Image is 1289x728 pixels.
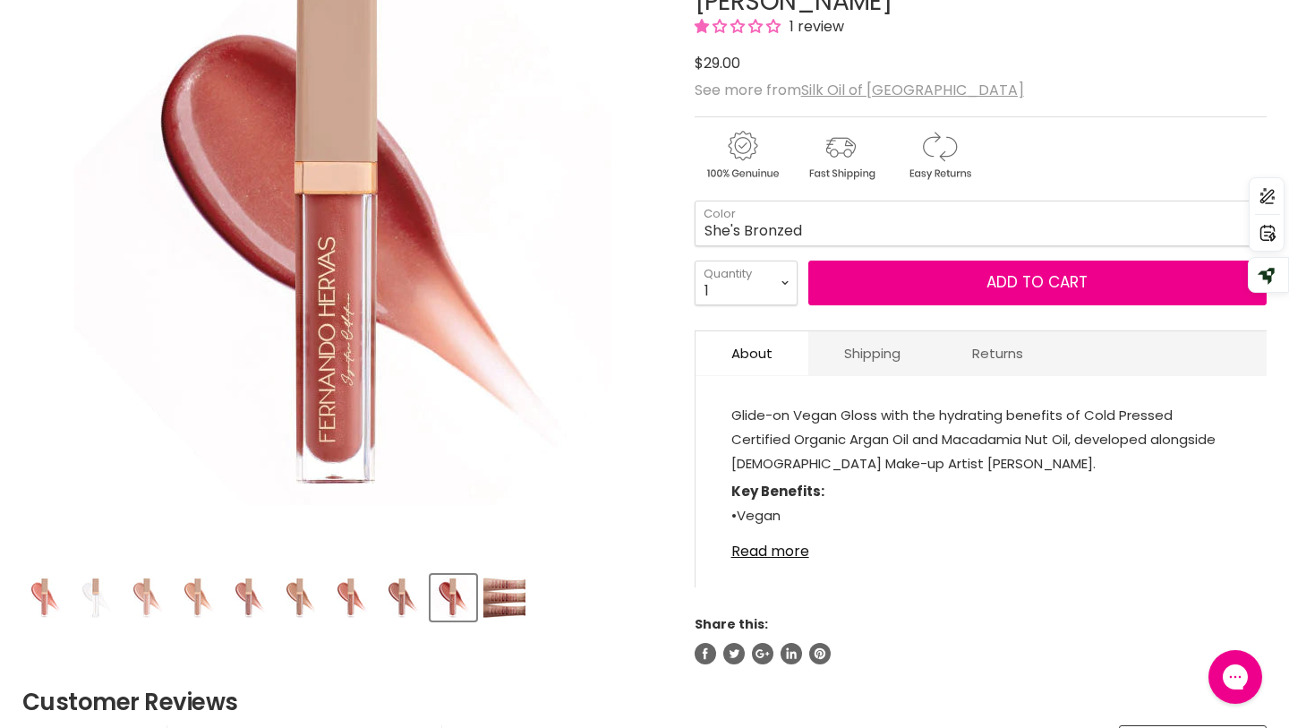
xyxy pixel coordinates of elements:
[1199,644,1271,710] iframe: Gorgias live chat messenger
[695,16,784,37] span: 1.00 stars
[483,577,525,619] img: Silk Oil of Morocco Lip Shine Argan Glosses by Fernando Hervas
[126,577,168,619] img: Silk Oil of Morocco Lip Shine Argan Glosses by Fernando Hervas
[731,533,1231,560] a: Read more
[731,403,1231,479] p: Glide-on Vegan Gloss with the hydrating benefits of Cold Pressed Certified Organic Argan Oil and ...
[24,577,66,619] img: Silk Oil of Morocco Lip Shine Argan Glosses by Fernando Hervas
[226,575,272,621] button: Silk Oil of Morocco Lip Shine Argan Glosses by Fernando Hervas
[329,575,374,621] button: Silk Oil of Morocco Lip Shine Argan Glosses by Fernando Hervas
[696,331,808,375] a: About
[73,575,119,621] button: Silk Oil of Morocco Lip Shine Argan Glosses by Fernando Hervas
[20,570,666,621] div: Product thumbnails
[381,577,423,619] img: Silk Oil of Morocco Lip Shine Argan Glosses by Fernando Hervas
[695,616,1267,664] aside: Share this:
[22,575,68,621] button: Silk Oil of Morocco Lip Shine Argan Glosses by Fernando Hervas
[228,577,270,619] img: Silk Oil of Morocco Lip Shine Argan Glosses by Fernando Hervas
[793,128,888,183] img: shipping.gif
[731,482,824,501] strong: Key Benefits:
[737,506,781,525] span: Vegan
[695,128,790,183] img: genuine.gif
[22,686,1267,718] h2: Customer Reviews
[731,506,737,525] span: •
[330,577,372,619] img: Silk Oil of Morocco Lip Shine Argan Glosses by Fernando Hervas
[277,575,323,621] button: Silk Oil of Morocco Lip Shine Argan Glosses by Fernando Hervas
[432,577,474,619] img: Silk Oil of Morocco Lip Shine Argan Glosses by Fernando Hervas
[279,577,321,619] img: Silk Oil of Morocco Lip Shine Argan Glosses by Fernando Hervas
[124,575,170,621] button: Silk Oil of Morocco Lip Shine Argan Glosses by Fernando Hervas
[731,530,737,549] span: •
[801,80,1024,100] a: Silk Oil of [GEOGRAPHIC_DATA]
[986,271,1088,293] span: Add to cart
[175,575,221,621] button: Silk Oil of Morocco Lip Shine Argan Glosses by Fernando Hervas
[936,331,1059,375] a: Returns
[695,80,1024,100] span: See more from
[75,577,117,619] img: Silk Oil of Morocco Lip Shine Argan Glosses by Fernando Hervas
[695,261,798,305] select: Quantity
[695,53,740,73] span: $29.00
[695,615,768,633] span: Share this:
[482,575,527,621] button: Silk Oil of Morocco Lip Shine Argan Glosses by Fernando Hervas
[808,261,1267,305] button: Add to cart
[737,530,801,549] span: Hydrating
[892,128,986,183] img: returns.gif
[784,16,844,37] span: 1 review
[808,331,936,375] a: Shipping
[177,577,219,619] img: Silk Oil of Morocco Lip Shine Argan Glosses by Fernando Hervas
[431,575,476,621] button: Silk Oil of Morocco Lip Shine Argan Glosses by Fernando Hervas
[380,575,425,621] button: Silk Oil of Morocco Lip Shine Argan Glosses by Fernando Hervas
